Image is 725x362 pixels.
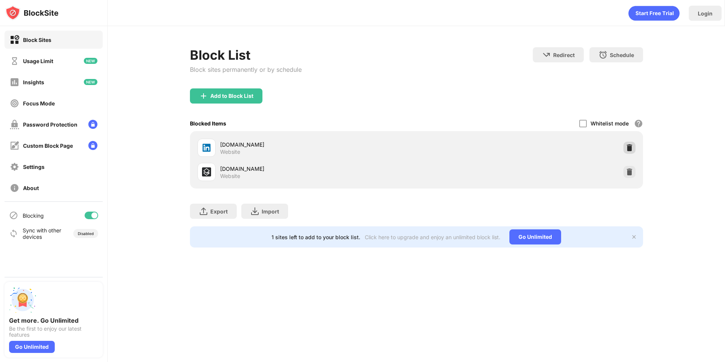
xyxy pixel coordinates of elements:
div: Block Sites [23,37,51,43]
div: Login [698,10,713,17]
div: Sync with other devices [23,227,62,240]
div: Get more. Go Unlimited [9,317,98,324]
img: x-button.svg [631,234,637,240]
img: favicons [202,167,211,176]
div: Redirect [553,52,575,58]
img: customize-block-page-off.svg [10,141,19,150]
div: Blocked Items [190,120,226,127]
div: Whitelist mode [591,120,629,127]
img: insights-off.svg [10,77,19,87]
img: blocking-icon.svg [9,211,18,220]
div: Import [262,208,279,215]
div: Password Protection [23,121,77,128]
div: Click here to upgrade and enjoy an unlimited block list. [365,234,500,240]
div: Export [210,208,228,215]
img: block-on.svg [10,35,19,45]
div: animation [628,6,680,21]
img: about-off.svg [10,183,19,193]
img: focus-off.svg [10,99,19,108]
img: favicons [202,143,211,152]
div: Settings [23,164,45,170]
div: Disabled [78,231,94,236]
img: time-usage-off.svg [10,56,19,66]
div: [DOMAIN_NAME] [220,165,416,173]
img: lock-menu.svg [88,141,97,150]
img: sync-icon.svg [9,229,18,238]
div: Block sites permanently or by schedule [190,66,302,73]
div: Go Unlimited [9,341,55,353]
div: Block List [190,47,302,63]
div: Focus Mode [23,100,55,107]
div: [DOMAIN_NAME] [220,141,416,149]
div: Be the first to enjoy our latest features [9,326,98,338]
img: new-icon.svg [84,79,97,85]
div: About [23,185,39,191]
div: 1 sites left to add to your block list. [271,234,360,240]
div: Blocking [23,212,44,219]
div: Schedule [610,52,634,58]
div: Custom Block Page [23,142,73,149]
img: password-protection-off.svg [10,120,19,129]
div: Go Unlimited [509,229,561,244]
img: push-unlimited.svg [9,286,36,314]
img: lock-menu.svg [88,120,97,129]
div: Website [220,173,240,179]
div: Usage Limit [23,58,53,64]
div: Insights [23,79,44,85]
img: logo-blocksite.svg [5,5,59,20]
img: settings-off.svg [10,162,19,172]
img: new-icon.svg [84,58,97,64]
div: Add to Block List [210,93,253,99]
div: Website [220,149,240,155]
